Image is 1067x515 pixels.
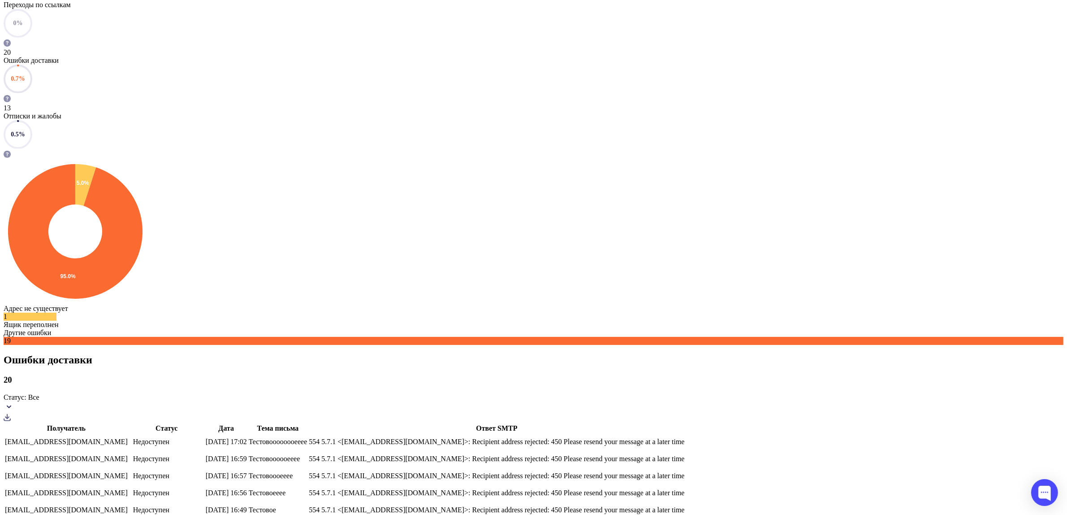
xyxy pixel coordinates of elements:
[4,321,1063,329] div: Ящик переполнен
[4,337,1063,345] div: 19
[4,329,1063,337] div: Другие ошибки
[4,313,56,321] div: 1
[4,393,39,401] span: Статус: Все
[11,75,25,82] span: 0.7%
[206,489,247,497] span: [DATE] 16:56
[11,131,25,138] span: 0.5%
[206,506,247,514] span: [DATE] 16:49
[249,472,293,480] span: Тестовоооееее
[5,472,128,480] span: [EMAIL_ADDRESS][DOMAIN_NAME]
[249,424,307,432] div: Тема письма
[133,455,169,463] span: Недоступен
[5,455,128,463] span: [EMAIL_ADDRESS][DOMAIN_NAME]
[5,424,128,432] div: Получатель
[4,1,1063,9] div: Переходы по ссылкам
[309,506,684,514] span: 554 5.7.1 <[EMAIL_ADDRESS][DOMAIN_NAME]>: Recipient address rejected: 450 Please resend your mess...
[133,489,169,497] span: Недоступен
[4,104,1063,112] div: 13
[249,455,300,463] span: Тестовоооооееее
[206,438,247,445] span: [DATE] 17:02
[5,506,128,514] span: [EMAIL_ADDRESS][DOMAIN_NAME]
[4,57,1063,65] div: Ошибки доставки
[249,489,286,497] span: Тестовоееее
[309,438,684,445] span: 554 5.7.1 <[EMAIL_ADDRESS][DOMAIN_NAME]>: Recipient address rejected: 450 Please resend your mess...
[309,424,684,432] div: Ответ SMTP
[4,48,1063,57] div: 20
[206,472,247,480] span: [DATE] 16:57
[4,112,1063,120] div: Отписки и жалобы
[4,305,1063,313] div: Адрес не существует
[5,438,128,445] span: [EMAIL_ADDRESS][DOMAIN_NAME]
[206,424,247,432] div: Дата
[249,438,307,445] span: Тестовоооооооееее
[130,424,204,432] div: Статус
[4,375,1063,385] h3: 20
[309,455,684,463] span: 554 5.7.1 <[EMAIL_ADDRESS][DOMAIN_NAME]>: Recipient address rejected: 450 Please resend your mess...
[5,489,128,497] span: [EMAIL_ADDRESS][DOMAIN_NAME]
[133,506,169,514] span: Недоступен
[249,506,276,514] span: Тестовое
[133,472,169,480] span: Недоступен
[206,455,247,463] span: [DATE] 16:59
[309,489,684,497] span: 554 5.7.1 <[EMAIL_ADDRESS][DOMAIN_NAME]>: Recipient address rejected: 450 Please resend your mess...
[309,472,684,480] span: 554 5.7.1 <[EMAIL_ADDRESS][DOMAIN_NAME]>: Recipient address rejected: 450 Please resend your mess...
[4,354,1063,366] h2: Ошибки доставки
[133,438,169,445] span: Недоступен
[13,20,23,26] span: 0%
